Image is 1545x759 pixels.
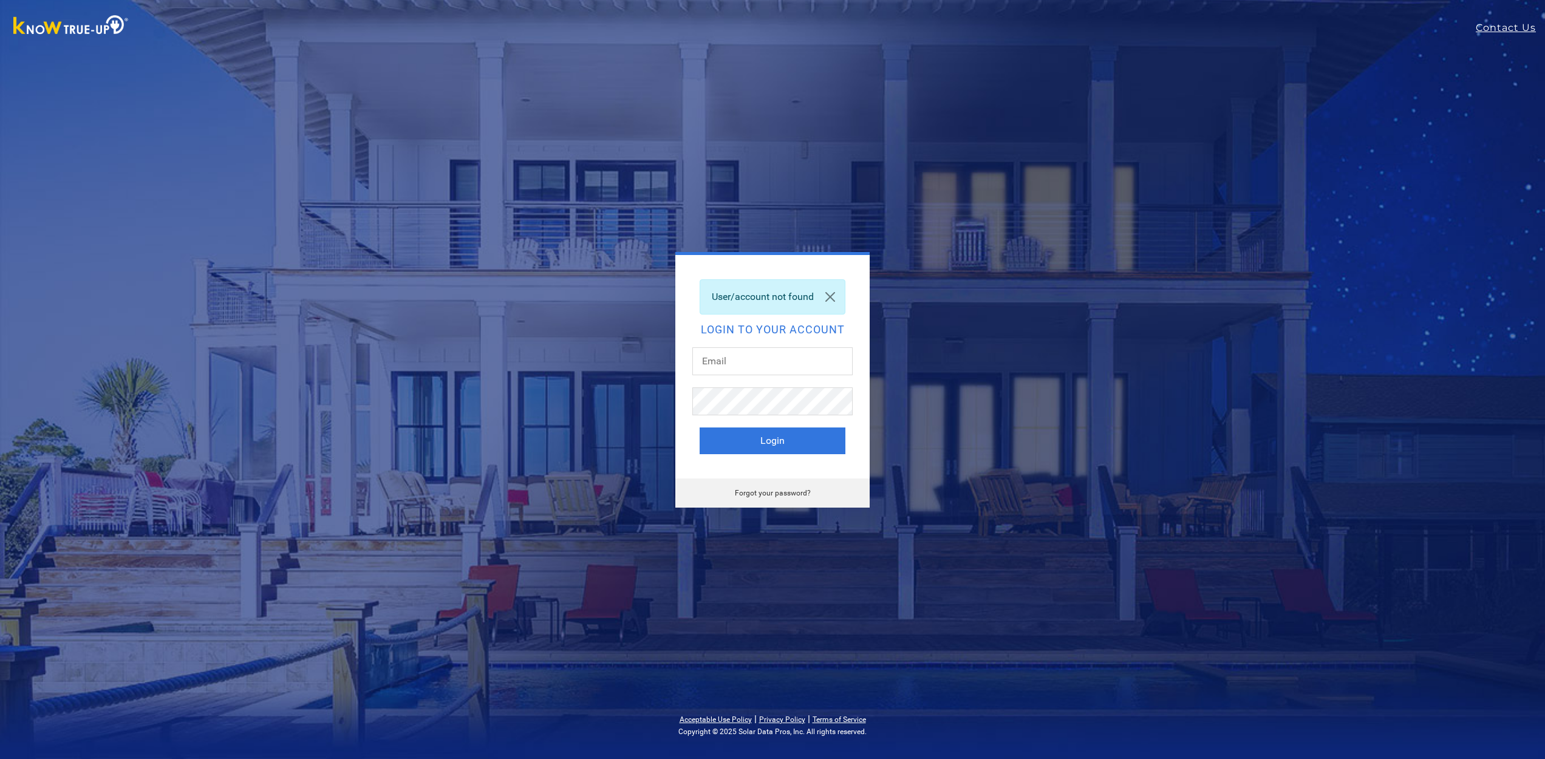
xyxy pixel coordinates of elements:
[700,279,845,315] div: User/account not found
[700,324,845,335] h2: Login to your account
[816,280,845,314] a: Close
[680,715,752,724] a: Acceptable Use Policy
[692,347,853,375] input: Email
[759,715,805,724] a: Privacy Policy
[700,427,845,454] button: Login
[754,713,757,724] span: |
[7,13,135,40] img: Know True-Up
[735,489,811,497] a: Forgot your password?
[808,713,810,724] span: |
[813,715,866,724] a: Terms of Service
[1476,21,1545,35] a: Contact Us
